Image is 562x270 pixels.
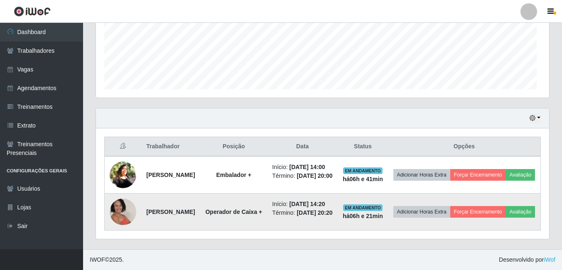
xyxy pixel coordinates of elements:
[506,169,535,181] button: Avaliação
[272,200,333,209] li: Início:
[200,137,267,157] th: Posição
[290,201,325,207] time: [DATE] 14:20
[146,209,195,215] strong: [PERSON_NAME]
[343,204,383,211] span: EM ANDAMENTO
[14,6,51,17] img: CoreUI Logo
[146,172,195,178] strong: [PERSON_NAME]
[393,169,450,181] button: Adicionar Horas Extra
[393,206,450,218] button: Adicionar Horas Extra
[338,137,388,157] th: Status
[110,162,136,188] img: 1747789911751.jpeg
[267,137,338,157] th: Data
[272,209,333,217] li: Término:
[388,137,541,157] th: Opções
[506,206,535,218] button: Avaliação
[110,193,136,231] img: 1689018111072.jpeg
[205,209,262,215] strong: Operador de Caixa +
[297,209,332,216] time: [DATE] 20:20
[272,172,333,180] li: Término:
[343,176,383,182] strong: há 06 h e 41 min
[90,256,105,263] span: IWOF
[290,164,325,170] time: [DATE] 14:00
[216,172,251,178] strong: Embalador +
[141,137,200,157] th: Trabalhador
[450,169,506,181] button: Forçar Encerramento
[450,206,506,218] button: Forçar Encerramento
[499,255,555,264] span: Desenvolvido por
[90,255,124,264] span: © 2025 .
[297,172,332,179] time: [DATE] 20:00
[343,167,383,174] span: EM ANDAMENTO
[272,163,333,172] li: Início:
[544,256,555,263] a: iWof
[343,213,383,219] strong: há 06 h e 21 min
